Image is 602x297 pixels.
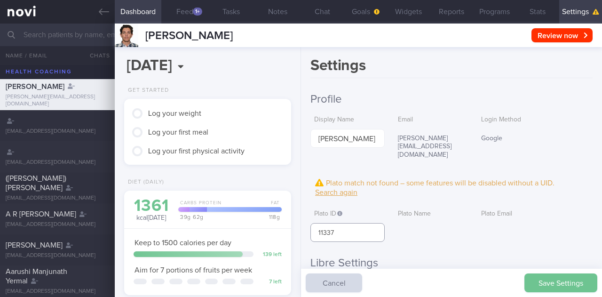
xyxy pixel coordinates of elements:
[124,179,164,186] div: Diet (Daily)
[6,210,76,218] span: A R [PERSON_NAME]
[531,28,593,42] button: Review now
[135,266,252,274] span: Aim for 7 portions of fruits per week
[195,200,222,212] div: Protein
[398,116,464,124] label: Email
[481,116,589,124] label: Login Method
[175,200,198,212] div: Carbs
[6,268,67,285] span: Aarushi Manjunath Yermal
[193,8,202,16] div: 1+
[6,175,66,192] span: ([PERSON_NAME]) [PERSON_NAME]
[187,214,207,220] div: 62 g
[6,128,109,135] div: [EMAIL_ADDRESS][DOMAIN_NAME]
[6,83,64,90] span: [PERSON_NAME]
[6,221,109,228] div: [EMAIL_ADDRESS][DOMAIN_NAME]
[6,288,109,295] div: [EMAIL_ADDRESS][DOMAIN_NAME]
[220,200,282,212] div: Fat
[175,214,189,220] div: 39 g
[314,116,380,124] label: Display Name
[135,239,231,247] span: Keep to 1500 calories per day
[310,176,593,200] div: Plato match not found – some features will be disabled without a UID.
[6,241,63,249] span: [PERSON_NAME]
[258,279,282,286] div: 7 left
[6,159,109,166] div: [EMAIL_ADDRESS][DOMAIN_NAME]
[134,198,169,214] div: 1361
[306,273,362,292] button: Cancel
[477,129,593,149] div: Google
[6,94,109,108] div: [PERSON_NAME][EMAIL_ADDRESS][DOMAIN_NAME]
[258,251,282,258] div: 139 left
[310,256,593,270] h2: Libre Settings
[314,210,342,217] span: Plato ID
[6,252,109,259] div: [EMAIL_ADDRESS][DOMAIN_NAME]
[398,210,464,218] label: Plato Name
[481,210,589,218] label: Plato Email
[134,198,169,223] div: kcal [DATE]
[310,56,593,78] h1: Settings
[145,30,233,41] span: [PERSON_NAME]
[310,92,593,106] h2: Profile
[77,46,115,65] button: Chats
[124,87,169,94] div: Get Started
[524,273,597,292] button: Save Settings
[394,129,468,165] div: [PERSON_NAME][EMAIL_ADDRESS][DOMAIN_NAME]
[6,195,109,202] div: [EMAIL_ADDRESS][DOMAIN_NAME]
[315,188,357,197] button: Search again
[204,214,282,220] div: 118 g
